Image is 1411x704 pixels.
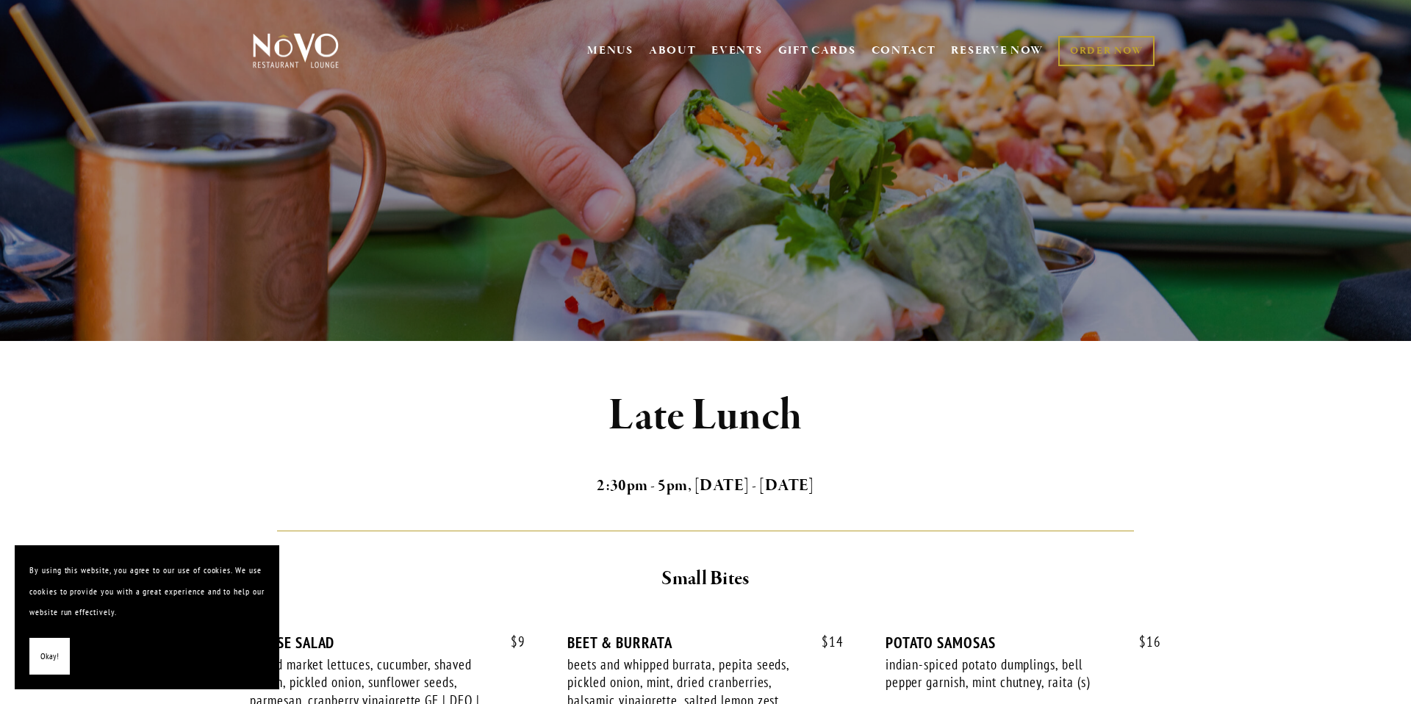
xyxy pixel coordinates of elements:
[1139,633,1146,650] span: $
[250,633,525,652] div: HOUSE SALAD
[661,566,749,592] strong: Small Bites
[807,633,844,650] span: 14
[886,633,1161,652] div: POTATO SAMOSAS
[886,655,1119,692] div: indian-spiced potato dumplings, bell pepper garnish, mint chutney, raita (s)
[15,545,279,689] section: Cookie banner
[872,37,936,65] a: CONTACT
[496,633,525,650] span: 9
[511,633,518,650] span: $
[1124,633,1161,650] span: 16
[778,37,856,65] a: GIFT CARDS
[711,43,762,58] a: EVENTS
[1058,36,1155,66] a: ORDER NOW
[29,638,70,675] button: Okay!
[40,646,59,667] span: Okay!
[649,43,697,58] a: ABOUT
[587,43,633,58] a: MENUS
[567,633,843,652] div: BEET & BURRATA
[250,32,342,69] img: Novo Restaurant &amp; Lounge
[822,633,829,650] span: $
[597,475,814,496] strong: 2:30pm - 5pm, [DATE] - [DATE]
[29,560,265,623] p: By using this website, you agree to our use of cookies. We use cookies to provide you with a grea...
[951,37,1044,65] a: RESERVE NOW
[608,388,803,444] strong: Late Lunch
